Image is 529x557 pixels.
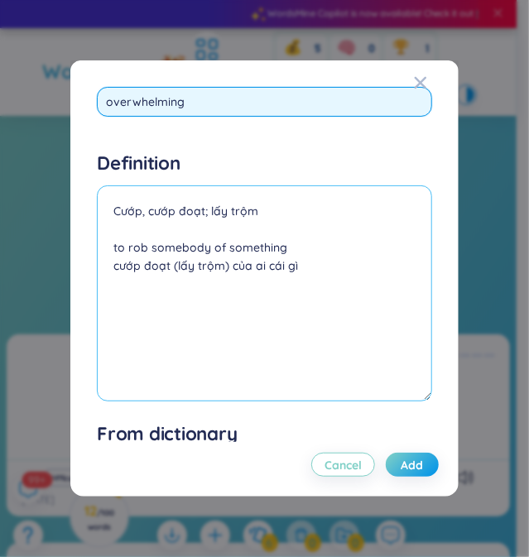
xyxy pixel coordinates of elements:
span: Cancel [325,456,362,474]
h4: Definition [97,151,432,175]
button: Close [414,60,459,105]
input: Enter new word [97,87,432,117]
span: Add [401,456,423,474]
h1: From dictionary [97,422,432,446]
